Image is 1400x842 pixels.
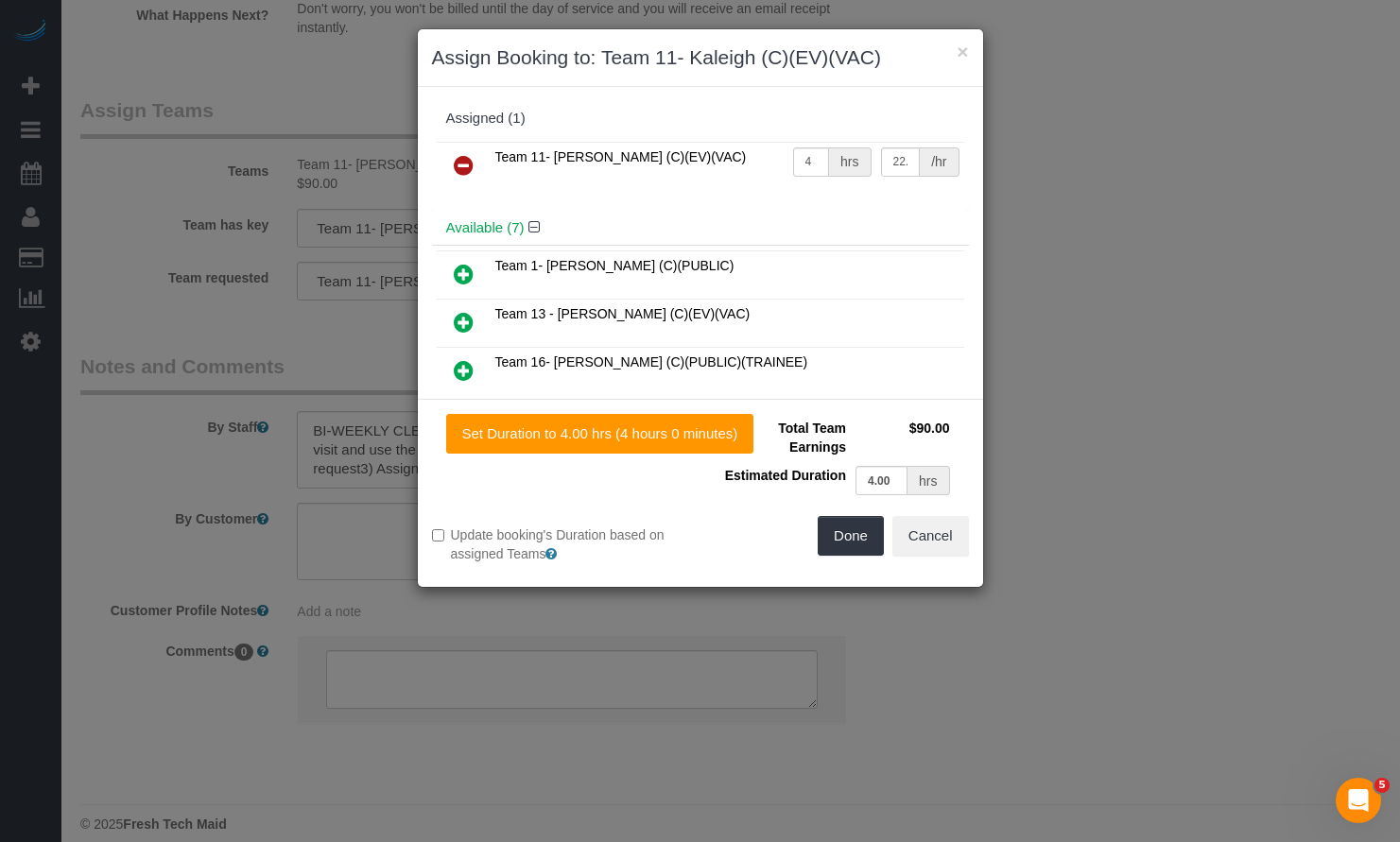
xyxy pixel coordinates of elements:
span: Estimated Duration [725,468,846,483]
input: Update booking's Duration based on assigned Teams [432,529,444,541]
div: hrs [907,466,949,495]
span: Team 1- [PERSON_NAME] (C)(PUBLIC) [495,258,735,273]
iframe: Intercom live chat [1336,778,1381,823]
div: hrs [829,147,871,177]
h4: Available (7) [446,220,955,236]
h3: Assign Booking to: Team 11- Kaleigh (C)(EV)(VAC) [432,43,969,72]
div: Assigned (1) [446,111,955,127]
span: Team 13 - [PERSON_NAME] (C)(EV)(VAC) [495,306,751,321]
button: × [957,42,968,61]
span: Team 11- [PERSON_NAME] (C)(EV)(VAC) [495,149,747,164]
td: $90.00 [851,414,955,461]
button: Done [818,516,884,556]
td: Total Team Earnings [715,414,851,461]
span: 5 [1374,778,1390,793]
div: /hr [920,147,959,177]
button: Cancel [892,516,969,556]
span: Team 16- [PERSON_NAME] (C)(PUBLIC)(TRAINEE) [495,354,808,369]
label: Update booking's Duration based on assigned Teams [432,525,686,563]
button: Set Duration to 4.00 hrs (4 hours 0 minutes) [446,414,754,454]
